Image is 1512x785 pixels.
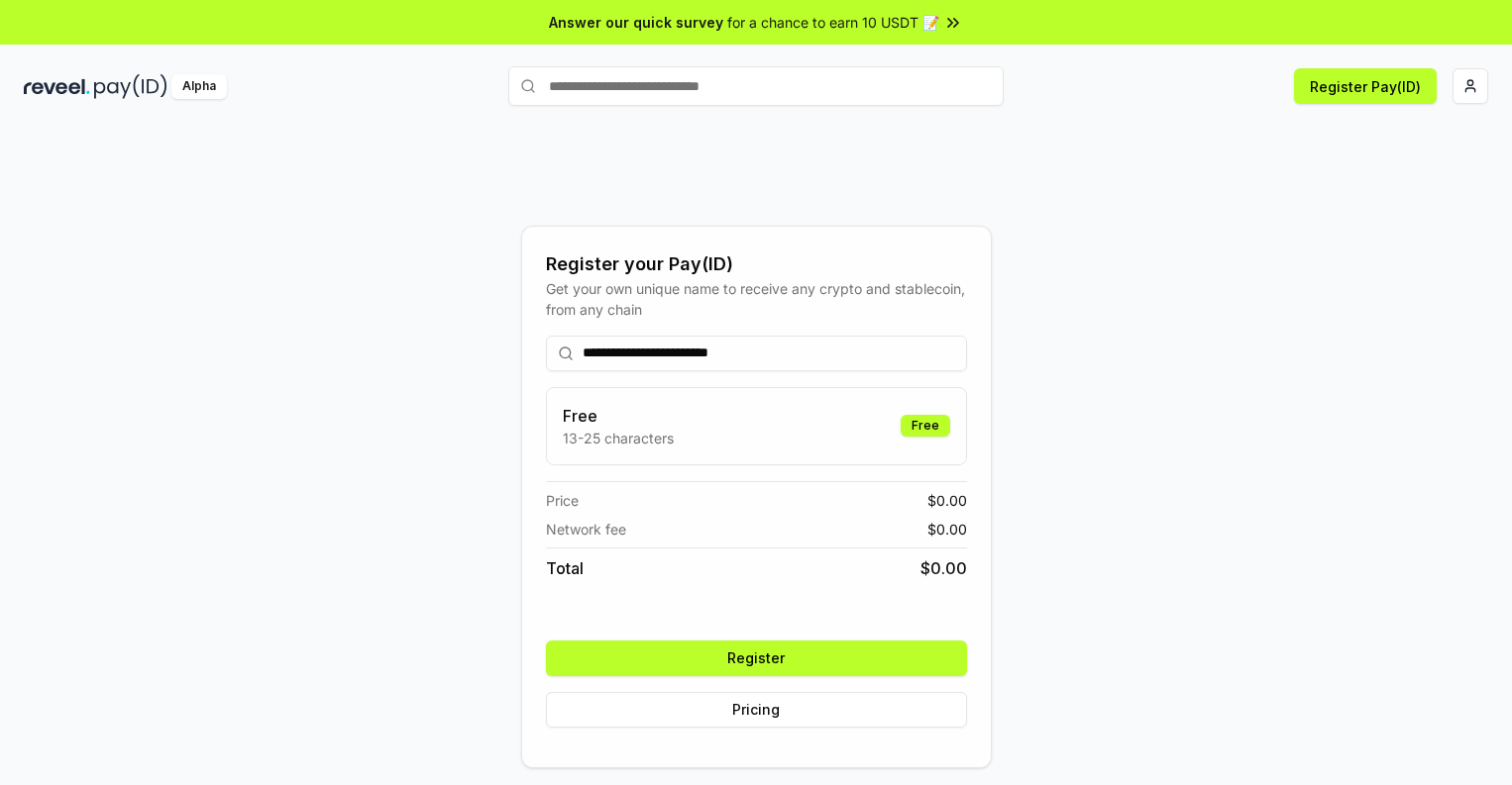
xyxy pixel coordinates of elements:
[927,519,967,540] span: $ 0.00
[546,278,967,320] div: Get your own unique name to receive any crypto and stablecoin, from any chain
[927,490,967,511] span: $ 0.00
[563,404,674,428] h3: Free
[546,556,584,580] span: Total
[1294,68,1437,104] button: Register Pay(ID)
[563,428,674,448] p: 13-25 characters
[546,250,967,278] div: Register your Pay(ID)
[546,490,579,511] span: Price
[94,74,167,99] img: pay_id
[727,12,939,33] span: for a chance to earn 10 USDT 📝
[546,692,967,728] button: Pricing
[920,556,967,580] span: $ 0.00
[546,519,626,540] span: Network fee
[546,640,967,676] button: Register
[24,74,90,99] img: reveel_dark
[549,12,723,33] span: Answer our quick survey
[901,415,950,437] div: Free
[171,74,227,99] div: Alpha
